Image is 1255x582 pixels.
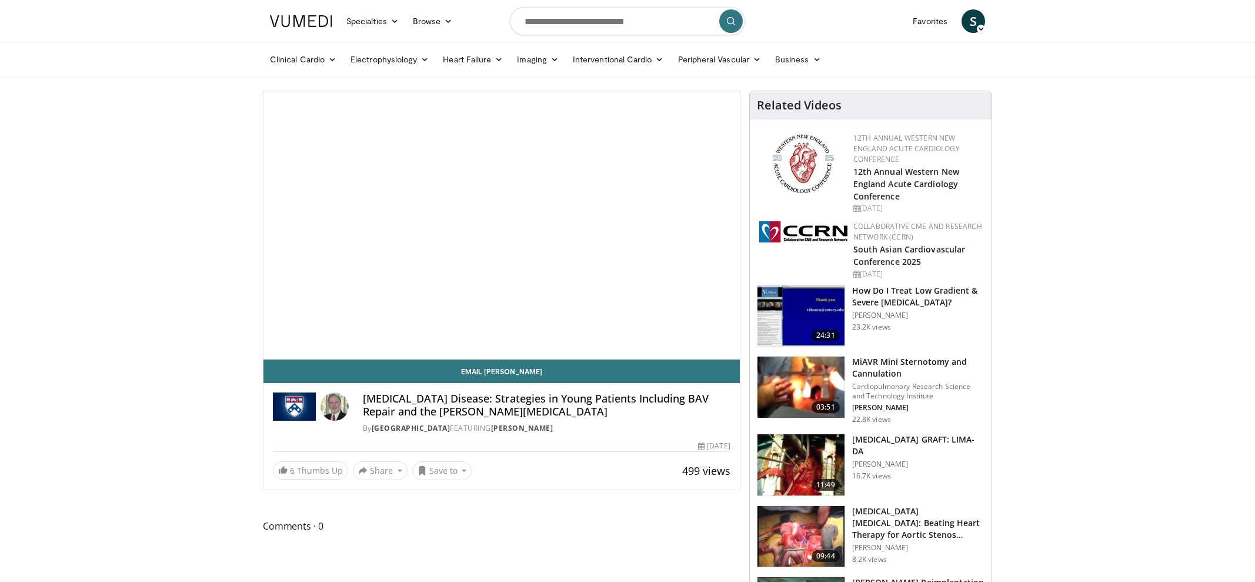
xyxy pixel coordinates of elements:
span: 499 views [682,464,730,478]
img: a04ee3ba-8487-4636-b0fb-5e8d268f3737.png.150x105_q85_autocrop_double_scale_upscale_version-0.2.png [759,221,847,242]
a: Electrophysiology [343,48,436,71]
a: Heart Failure [436,48,510,71]
a: 03:51 MiAVR Mini Sternotomy and Cannulation Cardiopulmonary Research Science and Technology Insti... [757,356,984,424]
h3: [MEDICAL_DATA] GRAFT: LIMA-DA [852,434,984,457]
div: [DATE] [853,269,982,280]
p: [PERSON_NAME] [852,403,984,413]
a: 11:49 [MEDICAL_DATA] GRAFT: LIMA-DA [PERSON_NAME] 16.7K views [757,434,984,496]
img: 56195716-083d-4b69-80a2-8ad9e280a22f.150x105_q85_crop-smart_upscale.jpg [757,506,845,567]
img: de14b145-3190-47e3-9ee4-2c8297d280f7.150x105_q85_crop-smart_upscale.jpg [757,357,845,418]
a: Peripheral Vascular [671,48,768,71]
img: Penn Medicine Heart and Vascular Center [273,393,316,421]
p: 22.8K views [852,415,891,424]
a: Business [768,48,828,71]
h3: [MEDICAL_DATA] [MEDICAL_DATA]: Beating Heart Therapy for Aortic Stenos… [852,505,984,541]
a: Favorites [906,9,954,33]
p: Cardiopulmonary Research Science and Technology Institute [852,382,984,401]
img: feAgcbrvkPN5ynqH4xMDoxOjA4MTsiGN.150x105_q85_crop-smart_upscale.jpg [757,434,845,495]
p: [PERSON_NAME] [852,543,984,553]
h3: MiAVR Mini Sternotomy and Cannulation [852,356,984,380]
video-js: Video Player [263,91,740,360]
a: 12th Annual Western New England Acute Cardiology Conference [853,133,960,164]
a: Email [PERSON_NAME] [263,360,740,383]
img: 0954f259-7907-4053-a817-32a96463ecc8.png.150x105_q85_autocrop_double_scale_upscale_version-0.2.png [770,133,836,195]
img: tyLS_krZ8-0sGT9n4xMDoxOjB1O8AjAz.150x105_q85_crop-smart_upscale.jpg [757,285,845,347]
button: Save to [412,461,472,480]
a: Clinical Cardio [263,48,343,71]
a: Imaging [510,48,566,71]
a: 24:31 How Do I Treat Low Gradient & Severe [MEDICAL_DATA]? [PERSON_NAME] 23.2K views [757,285,984,347]
p: 16.7K views [852,471,891,481]
p: 23.2K views [852,322,891,332]
a: 6 Thumbs Up [273,461,348,480]
a: Specialties [339,9,406,33]
h4: Related Videos [757,98,842,112]
p: [PERSON_NAME] [852,460,984,469]
input: Search topics, interventions [510,7,745,35]
span: 03:51 [812,401,840,413]
p: 8.2K views [852,555,887,564]
div: By FEATURING [363,423,730,434]
span: 11:49 [812,479,840,491]
a: 12th Annual Western New England Acute Cardiology Conference [853,166,959,202]
a: Browse [406,9,460,33]
h3: How Do I Treat Low Gradient & Severe [MEDICAL_DATA]? [852,285,984,308]
a: Interventional Cardio [566,48,671,71]
a: [PERSON_NAME] [491,423,553,433]
h4: [MEDICAL_DATA] Disease: Strategies in Young Patients Including BAV Repair and the [PERSON_NAME][M... [363,393,730,418]
span: 24:31 [812,330,840,341]
span: 6 [290,465,295,476]
span: 09:44 [812,550,840,562]
a: Collaborative CME and Research Network (CCRN) [853,221,982,242]
a: [GEOGRAPHIC_DATA] [372,423,450,433]
div: [DATE] [853,203,982,214]
button: Share [353,461,408,480]
div: [DATE] [698,441,730,451]
img: Avatar [321,393,349,421]
a: South Asian Cardiovascular Conference 2025 [853,244,966,267]
a: S [962,9,985,33]
img: VuMedi Logo [270,15,332,27]
a: 09:44 [MEDICAL_DATA] [MEDICAL_DATA]: Beating Heart Therapy for Aortic Stenos… [PERSON_NAME] 8.2K ... [757,505,984,568]
span: Comments 0 [263,518,740,534]
p: [PERSON_NAME] [852,311,984,320]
